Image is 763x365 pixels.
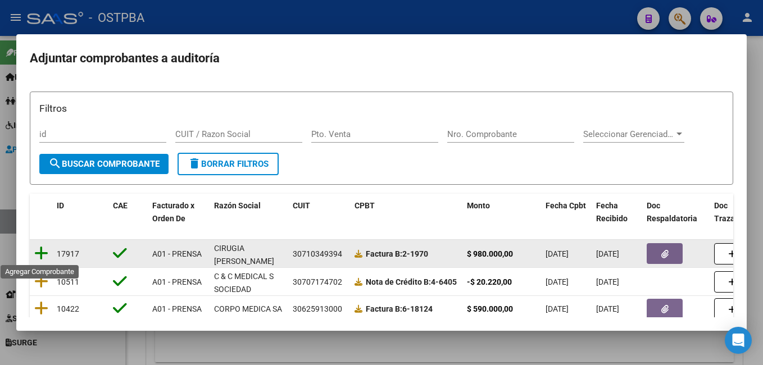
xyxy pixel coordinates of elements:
[714,201,760,223] span: Doc Trazabilidad
[152,201,194,223] span: Facturado x Orden De
[596,304,619,313] span: [DATE]
[30,48,733,69] h2: Adjuntar comprobantes a auditoría
[48,157,62,170] mat-icon: search
[214,270,284,308] div: C & C MEDICAL S SOCIEDAD ANONIMA
[366,304,433,313] strong: 6-18124
[546,304,569,313] span: [DATE]
[57,249,79,258] span: 17917
[366,304,402,313] span: Factura B:
[214,303,282,316] div: CORPO MEDICA SA
[48,159,160,169] span: Buscar Comprobante
[546,277,569,286] span: [DATE]
[178,153,279,175] button: Borrar Filtros
[596,201,628,223] span: Fecha Recibido
[214,242,284,280] div: CIRUGIA [PERSON_NAME] SRL
[52,194,108,231] datatable-header-cell: ID
[148,194,210,231] datatable-header-cell: Facturado x Orden De
[467,249,513,258] strong: $ 980.000,00
[583,129,674,139] span: Seleccionar Gerenciador
[288,194,350,231] datatable-header-cell: CUIT
[647,201,697,223] span: Doc Respaldatoria
[592,194,642,231] datatable-header-cell: Fecha Recibido
[39,154,169,174] button: Buscar Comprobante
[57,201,64,210] span: ID
[152,249,202,258] span: A01 - PRENSA
[366,277,431,286] span: Nota de Crédito B:
[214,201,261,210] span: Razón Social
[462,194,541,231] datatable-header-cell: Monto
[293,201,310,210] span: CUIT
[210,194,288,231] datatable-header-cell: Razón Social
[152,277,202,286] span: A01 - PRENSA
[152,304,202,313] span: A01 - PRENSA
[467,304,513,313] strong: $ 590.000,00
[366,249,428,258] strong: 2-1970
[293,277,342,286] span: 30707174702
[188,159,269,169] span: Borrar Filtros
[366,277,457,286] strong: 4-6405
[725,327,752,354] div: Open Intercom Messenger
[596,249,619,258] span: [DATE]
[467,277,512,286] strong: -$ 20.220,00
[642,194,710,231] datatable-header-cell: Doc Respaldatoria
[108,194,148,231] datatable-header-cell: CAE
[293,249,342,258] span: 30710349394
[350,194,462,231] datatable-header-cell: CPBT
[293,304,342,313] span: 30625913000
[541,194,592,231] datatable-header-cell: Fecha Cpbt
[188,157,201,170] mat-icon: delete
[39,101,724,116] h3: Filtros
[57,304,79,313] span: 10422
[546,249,569,258] span: [DATE]
[57,277,79,286] span: 10511
[113,201,128,210] span: CAE
[467,201,490,210] span: Monto
[546,201,586,210] span: Fecha Cpbt
[366,249,402,258] span: Factura B:
[596,277,619,286] span: [DATE]
[355,201,375,210] span: CPBT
